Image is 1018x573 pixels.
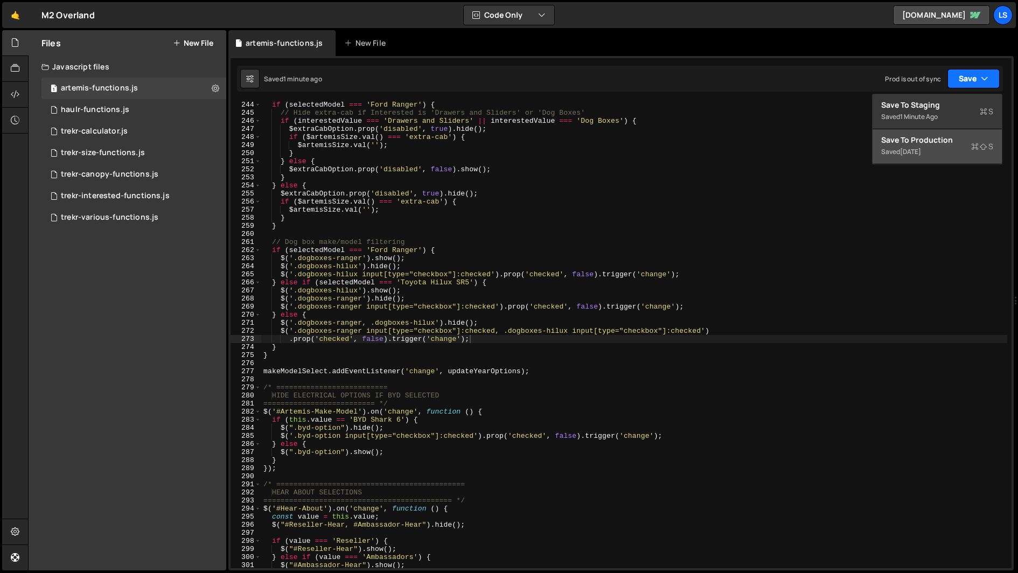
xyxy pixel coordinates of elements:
[231,149,261,157] div: 250
[881,135,993,145] div: Save to Production
[900,147,921,156] div: [DATE]
[231,367,261,375] div: 277
[231,335,261,343] div: 273
[900,112,938,121] div: 1 minute ago
[231,181,261,190] div: 254
[231,190,261,198] div: 255
[993,5,1013,25] a: LS
[231,109,261,117] div: 245
[231,254,261,262] div: 263
[231,270,261,278] div: 265
[231,521,261,529] div: 296
[231,278,261,286] div: 266
[231,472,261,480] div: 290
[231,165,261,173] div: 252
[231,448,261,456] div: 287
[231,351,261,359] div: 275
[61,213,158,222] div: trekr-various-functions.js
[231,408,261,416] div: 282
[61,170,158,179] div: trekr-canopy-functions.js
[29,56,226,78] div: Javascript files
[464,5,554,25] button: Code Only
[344,38,389,48] div: New File
[231,497,261,505] div: 293
[231,464,261,472] div: 289
[231,537,261,545] div: 298
[231,327,261,335] div: 272
[231,513,261,521] div: 295
[231,424,261,432] div: 284
[41,142,226,164] div: 11669/47070.js
[231,246,261,254] div: 262
[231,456,261,464] div: 288
[231,383,261,392] div: 279
[246,38,323,48] div: artemis-functions.js
[881,110,993,123] div: Saved
[231,375,261,383] div: 278
[173,39,213,47] button: New File
[41,78,226,99] div: 11669/42207.js
[231,198,261,206] div: 256
[61,83,138,93] div: artemis-functions.js
[231,553,261,561] div: 300
[231,157,261,165] div: 251
[61,148,145,158] div: trekr-size-functions.js
[231,133,261,141] div: 248
[61,105,129,115] div: haulr-functions.js
[231,392,261,400] div: 280
[41,121,226,142] div: 11669/27653.js
[231,359,261,367] div: 276
[231,173,261,181] div: 253
[873,94,1002,129] button: Save to StagingS Saved1 minute ago
[2,2,29,28] a: 🤙
[231,561,261,569] div: 301
[231,440,261,448] div: 286
[231,286,261,295] div: 267
[885,74,941,83] div: Prod is out of sync
[231,480,261,488] div: 291
[947,69,1000,88] button: Save
[231,101,261,109] div: 244
[41,185,226,207] div: 11669/42694.js
[231,238,261,246] div: 261
[231,545,261,553] div: 299
[41,37,61,49] h2: Files
[51,85,57,94] span: 1
[881,100,993,110] div: Save to Staging
[231,488,261,497] div: 292
[264,74,322,83] div: Saved
[231,230,261,238] div: 260
[231,214,261,222] div: 258
[231,529,261,537] div: 297
[231,416,261,424] div: 283
[873,129,1002,164] button: Save to ProductionS Saved[DATE]
[231,400,261,408] div: 281
[971,141,993,152] span: S
[881,145,993,158] div: Saved
[231,505,261,513] div: 294
[231,125,261,133] div: 247
[283,74,322,83] div: 1 minute ago
[231,141,261,149] div: 249
[231,303,261,311] div: 269
[61,127,128,136] div: trekr-calculator.js
[231,295,261,303] div: 268
[893,5,990,25] a: [DOMAIN_NAME]
[41,207,226,228] div: 11669/37341.js
[41,164,226,185] div: 11669/47072.js
[231,319,261,327] div: 271
[231,117,261,125] div: 246
[231,206,261,214] div: 257
[61,191,170,201] div: trekr-interested-functions.js
[980,106,993,117] span: S
[231,432,261,440] div: 285
[231,311,261,319] div: 270
[231,262,261,270] div: 264
[41,9,95,22] div: M2 Overland
[231,222,261,230] div: 259
[41,99,226,121] div: 11669/40542.js
[231,343,261,351] div: 274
